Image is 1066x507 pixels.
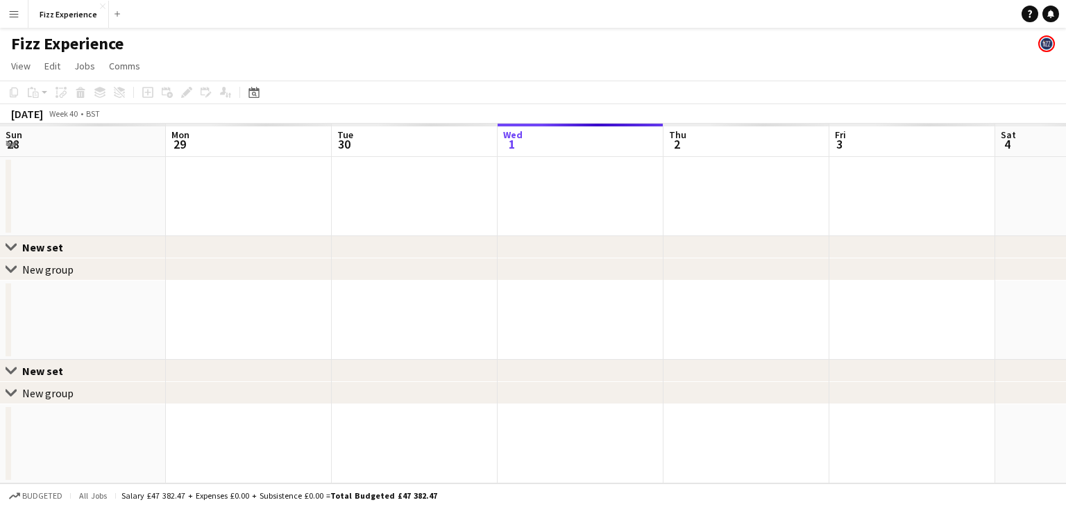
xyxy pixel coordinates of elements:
span: Total Budgeted £47 382.47 [330,490,437,501]
span: Fri [835,128,846,141]
span: Sun [6,128,22,141]
span: 29 [169,136,189,152]
span: Edit [44,60,60,72]
span: All jobs [76,490,110,501]
span: Wed [503,128,523,141]
span: Mon [171,128,189,141]
span: Tue [337,128,353,141]
button: Fizz Experience [28,1,109,28]
div: Salary £47 382.47 + Expenses £0.00 + Subsistence £0.00 = [121,490,437,501]
span: Comms [109,60,140,72]
span: 30 [335,136,353,152]
span: 2 [667,136,686,152]
button: Budgeted [7,488,65,504]
a: View [6,57,36,75]
h1: Fizz Experience [11,33,124,54]
span: Thu [669,128,686,141]
span: View [11,60,31,72]
span: Week 40 [46,108,81,119]
span: 1 [501,136,523,152]
span: 3 [833,136,846,152]
span: 4 [999,136,1016,152]
span: Budgeted [22,491,62,501]
span: Sat [1001,128,1016,141]
div: [DATE] [11,107,43,121]
a: Edit [39,57,66,75]
a: Jobs [69,57,101,75]
div: New set [22,364,74,378]
div: New set [22,240,74,254]
span: Jobs [74,60,95,72]
a: Comms [103,57,146,75]
app-user-avatar: Fizz Admin [1038,35,1055,52]
span: 28 [3,136,22,152]
div: New group [22,386,74,400]
div: New group [22,263,74,276]
div: BST [86,108,100,119]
